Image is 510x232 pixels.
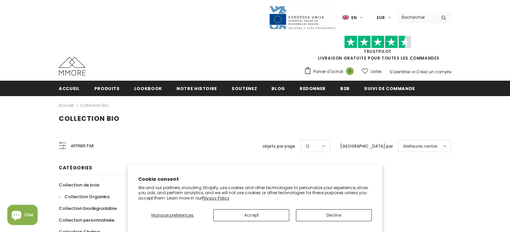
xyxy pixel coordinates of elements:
span: Collection biodégradable [59,205,117,212]
a: Produits [94,81,120,96]
span: B2B [340,85,350,92]
a: Blog [271,81,285,96]
label: [GEOGRAPHIC_DATA] par [340,143,393,150]
button: Decline [296,209,372,221]
a: Privacy Policy [202,195,229,201]
label: objets par page [262,143,295,150]
span: Lookbook [134,85,162,92]
span: en [351,14,357,21]
img: Cas MMORE [59,57,86,76]
a: Suivi de commande [364,81,415,96]
img: Faites confiance aux étoiles pilotes [344,35,411,49]
input: Search Site [398,12,436,22]
span: or [411,69,415,75]
img: i-lang-1.png [343,15,349,20]
span: Produits [94,85,120,92]
span: soutenez [232,85,257,92]
span: LIVRAISON GRATUITE POUR TOUTES LES COMMANDES [304,38,451,61]
a: Collection Bio [80,102,108,108]
span: Notre histoire [176,85,217,92]
span: Listes [371,68,382,75]
span: Collection Bio [59,114,119,123]
span: Suivi de commande [364,85,415,92]
span: Meilleures ventes [403,143,438,150]
span: Manage preferences [151,212,194,218]
a: Collection Organika [59,191,109,203]
a: Accueil [59,101,74,109]
a: Redonner [300,81,326,96]
button: Manage preferences [138,209,207,221]
span: Collection Organika [64,194,109,200]
span: Affiner par [71,142,94,150]
a: S'identifier [390,69,410,75]
a: Accueil [59,81,80,96]
a: Créez un compte [416,69,451,75]
span: Panier d'achat [313,68,343,75]
a: Javni Razpis [269,14,336,20]
span: 0 [346,67,354,75]
button: Accept [213,209,289,221]
span: Blog [271,85,285,92]
a: Notre histoire [176,81,217,96]
a: Collection de bois [59,179,99,191]
a: soutenez [232,81,257,96]
a: Lookbook [134,81,162,96]
inbox-online-store-chat: Shopify online store chat [5,205,40,227]
a: Collection biodégradable [59,203,117,214]
span: Accueil [59,85,80,92]
img: Javni Razpis [269,5,336,30]
span: 12 [306,143,309,150]
p: We and our partners, including Shopify, use cookies and other technologies to personalize your ex... [138,185,372,201]
h2: Cookie consent [138,176,372,183]
span: EUR [377,14,385,21]
span: Redonner [300,85,326,92]
a: Listes [362,66,382,77]
span: Collection de bois [59,182,99,188]
a: Collection personnalisée [59,214,114,226]
a: B2B [340,81,350,96]
a: Panier d'achat 0 [304,67,357,77]
span: Collection personnalisée [59,217,114,223]
a: TrustPilot [364,49,392,54]
span: Catégories [59,164,92,171]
